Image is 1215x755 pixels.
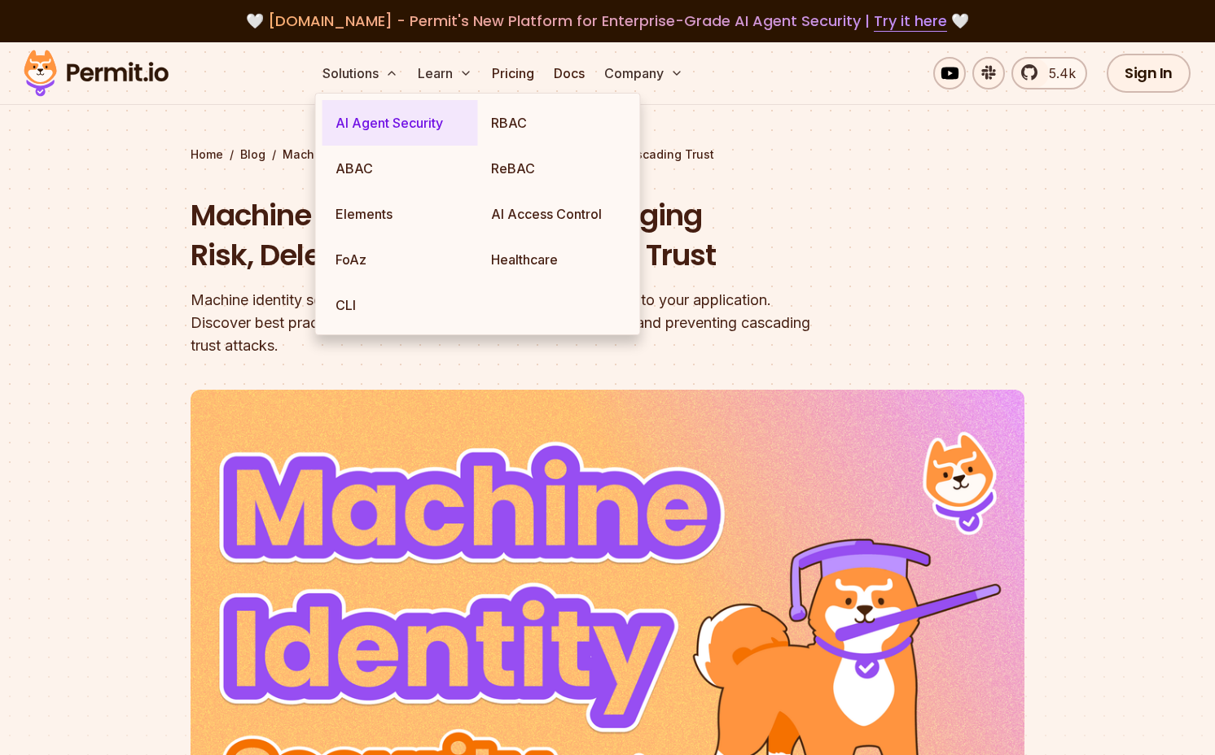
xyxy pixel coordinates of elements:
[478,146,634,191] a: ReBAC
[322,282,478,328] a: CLI
[411,57,479,89] button: Learn
[322,100,478,146] a: AI Agent Security
[547,57,591,89] a: Docs
[322,237,478,282] a: FoAz
[322,191,478,237] a: Elements
[598,57,690,89] button: Company
[485,57,541,89] a: Pricing
[191,146,223,163] a: Home
[478,191,634,237] a: AI Access Control
[322,146,478,191] a: ABAC
[1107,54,1191,93] a: Sign In
[478,100,634,146] a: RBAC
[316,57,405,89] button: Solutions
[191,195,816,276] h1: Machine Identity Security: Managing Risk, Delegation, and Cascading Trust
[240,146,265,163] a: Blog
[478,237,634,282] a: Healthcare
[1011,57,1087,89] a: 5.4k
[1039,63,1076,83] span: 5.4k
[16,46,176,101] img: Permit logo
[191,289,816,357] div: Machine identity security is essential as AI agents become integral to your application. Discover...
[268,11,947,31] span: [DOMAIN_NAME] - Permit's New Platform for Enterprise-Grade AI Agent Security |
[874,11,947,32] a: Try it here
[39,10,1176,33] div: 🤍 🤍
[191,146,1024,163] div: / /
